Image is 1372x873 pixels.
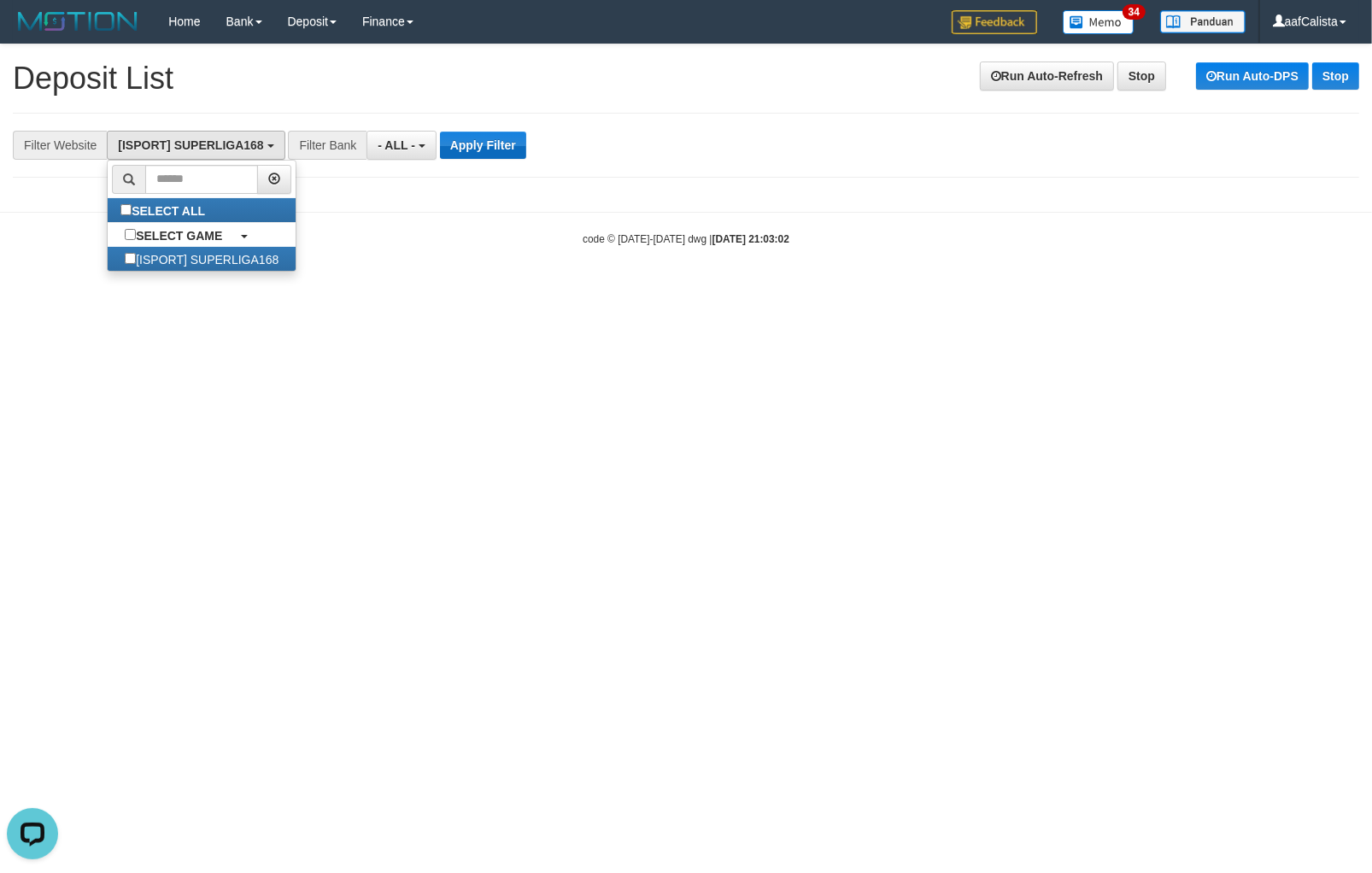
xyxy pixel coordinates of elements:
strong: [DATE] 21:03:02 [712,233,789,245]
input: [ISPORT] SUPERLIGA168 [125,253,136,264]
img: Feedback.jpg [952,10,1037,34]
a: Stop [1312,62,1359,90]
label: SELECT ALL [108,198,222,222]
div: Filter Bank [288,131,366,160]
a: SELECT GAME [108,223,296,247]
button: [ISPORT] SUPERLIGA168 [107,131,284,160]
small: code © [DATE]-[DATE] dwg | [583,233,789,245]
input: SELECT GAME [125,229,136,240]
a: Run Auto-Refresh [980,62,1114,91]
input: SELECT ALL [120,204,132,215]
button: Apply Filter [440,132,526,159]
img: Button%20Memo.svg [1063,10,1135,34]
div: Filter Website [13,131,107,160]
a: Stop [1117,62,1166,91]
span: - ALL - [378,138,415,152]
button: - ALL - [366,131,436,160]
a: Run Auto-DPS [1196,62,1309,90]
span: 34 [1123,4,1146,20]
span: [ISPORT] SUPERLIGA168 [118,138,263,152]
button: Open LiveChat chat widget [7,7,58,58]
img: panduan.png [1160,10,1246,33]
label: [ISPORT] SUPERLIGA168 [108,247,296,271]
b: SELECT GAME [136,229,222,243]
img: MOTION_logo.png [13,9,143,34]
h1: Deposit List [13,62,1359,96]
